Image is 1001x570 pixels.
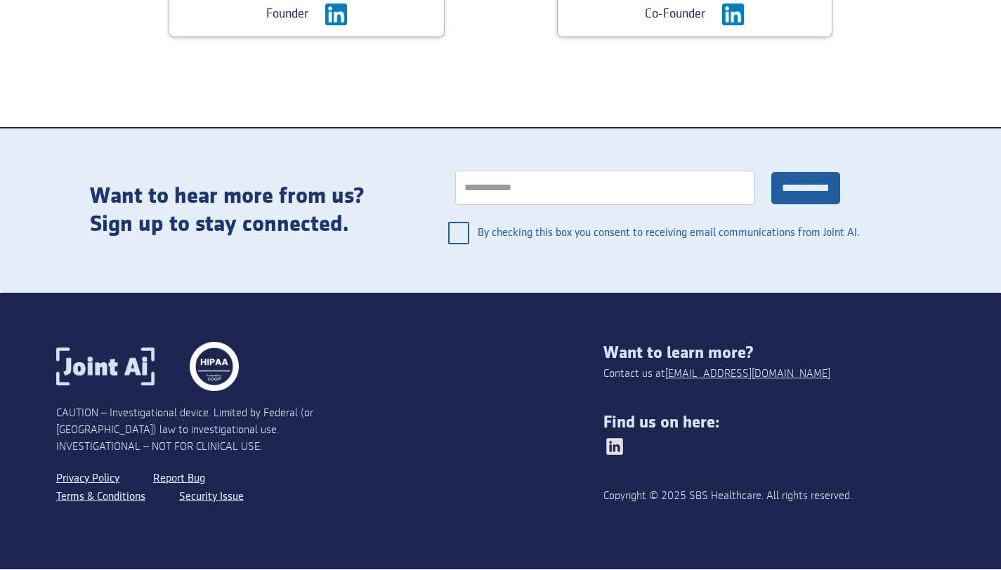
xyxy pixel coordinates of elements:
div: Founder [266,4,308,24]
a: Security Issue [179,488,244,506]
div: Co-Founder [645,4,705,24]
div: Copyright © 2025 SBS Healthcare. All rights reserved. [603,488,877,505]
a: Terms & Conditions [56,488,145,506]
div: CAUTION – Investigational device. Limited by Federal (or [GEOGRAPHIC_DATA]) law to investigationa... [56,405,329,456]
a: Report Bug [153,470,205,488]
span: By checking this box you consent to receiving email communications from Joint AI. [478,216,861,250]
div: Want to learn more? [603,343,945,363]
div: Want to hear more from us? Sign up to stay connected. [90,183,406,239]
div: Contact us at [603,366,830,383]
div: Find us on here: [603,413,945,432]
form: general interest [434,157,861,265]
a: Privacy Policy [56,470,119,488]
a: [EMAIL_ADDRESS][DOMAIN_NAME] [665,366,830,383]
